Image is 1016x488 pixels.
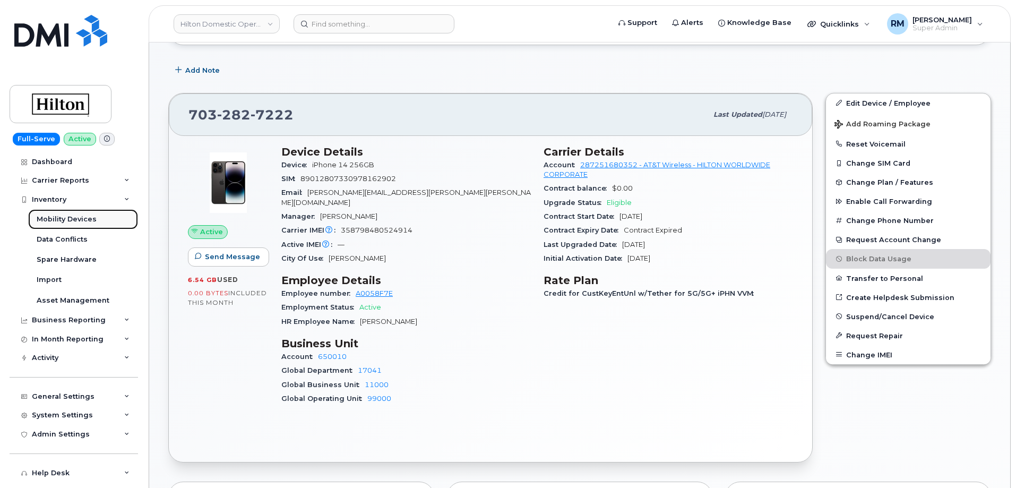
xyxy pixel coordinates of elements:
[312,161,374,169] span: iPhone 14 256GB
[188,107,294,123] span: 703
[846,198,932,206] span: Enable Call Forwarding
[800,13,877,35] div: Quicklinks
[188,289,228,297] span: 0.00 Bytes
[251,107,294,123] span: 7222
[320,212,377,220] span: [PERSON_NAME]
[168,61,229,80] button: Add Note
[281,226,341,234] span: Carrier IMEI
[727,18,791,28] span: Knowledge Base
[281,241,338,249] span: Active IMEI
[762,110,786,118] span: [DATE]
[281,395,367,403] span: Global Operating Unit
[826,153,991,173] button: Change SIM Card
[711,12,799,33] a: Knowledge Base
[826,249,991,268] button: Block Data Usage
[544,212,619,220] span: Contract Start Date
[826,345,991,364] button: Change IMEI
[358,366,382,374] a: 17041
[665,12,711,33] a: Alerts
[281,254,329,262] span: City Of Use
[713,110,762,118] span: Last updated
[360,318,417,326] span: [PERSON_NAME]
[912,24,972,32] span: Super Admin
[544,274,793,287] h3: Rate Plan
[622,241,645,249] span: [DATE]
[367,395,391,403] a: 99000
[281,145,531,158] h3: Device Details
[281,381,365,389] span: Global Business Unit
[281,274,531,287] h3: Employee Details
[612,184,633,192] span: $0.00
[205,252,260,262] span: Send Message
[544,161,580,169] span: Account
[820,20,859,28] span: Quicklinks
[970,442,1008,480] iframe: Messenger Launcher
[356,289,393,297] a: A0058F7E
[826,326,991,345] button: Request Repair
[826,93,991,113] a: Edit Device / Employee
[826,288,991,307] a: Create Helpdesk Submission
[846,178,933,186] span: Change Plan / Features
[619,212,642,220] span: [DATE]
[912,15,972,24] span: [PERSON_NAME]
[826,307,991,326] button: Suspend/Cancel Device
[185,65,220,75] span: Add Note
[880,13,991,35] div: Rachel Miller
[826,113,991,134] button: Add Roaming Package
[544,161,770,178] a: 287251680352 - AT&T Wireless - HILTON WORLDWIDE CORPORATE
[281,318,360,326] span: HR Employee Name
[281,175,300,183] span: SIM
[281,161,312,169] span: Device
[826,173,991,192] button: Change Plan / Features
[544,184,612,192] span: Contract balance
[846,312,934,320] span: Suspend/Cancel Device
[681,18,703,28] span: Alerts
[826,134,991,153] button: Reset Voicemail
[544,289,759,297] span: Credit for CustKeyEntUnl w/Tether for 5G/5G+ iPHN VVM
[607,199,632,207] span: Eligible
[217,107,251,123] span: 282
[281,189,531,206] span: [PERSON_NAME][EMAIL_ADDRESS][PERSON_NAME][PERSON_NAME][DOMAIN_NAME]
[365,381,389,389] a: 11000
[329,254,386,262] span: [PERSON_NAME]
[826,230,991,249] button: Request Account Change
[826,192,991,211] button: Enable Call Forwarding
[826,269,991,288] button: Transfer to Personal
[300,175,396,183] span: 89012807330978162902
[359,303,381,311] span: Active
[188,276,217,284] span: 6.54 GB
[281,289,356,297] span: Employee number
[544,145,793,158] h3: Carrier Details
[318,353,347,361] a: 650010
[544,226,624,234] span: Contract Expiry Date
[196,151,260,215] img: image20231002-3703462-njx0qo.jpeg
[544,199,607,207] span: Upgrade Status
[544,241,622,249] span: Last Upgraded Date
[627,254,650,262] span: [DATE]
[174,14,280,33] a: Hilton Domestic Operating Company Inc
[281,337,531,350] h3: Business Unit
[826,211,991,230] button: Change Phone Number
[281,189,307,196] span: Email
[188,247,269,267] button: Send Message
[281,366,358,374] span: Global Department
[281,212,320,220] span: Manager
[834,120,931,130] span: Add Roaming Package
[294,14,454,33] input: Find something...
[217,276,238,284] span: used
[338,241,345,249] span: —
[544,254,627,262] span: Initial Activation Date
[611,12,665,33] a: Support
[624,226,682,234] span: Contract Expired
[281,353,318,361] span: Account
[281,303,359,311] span: Employment Status
[188,289,267,306] span: included this month
[200,227,223,237] span: Active
[627,18,657,28] span: Support
[891,18,905,30] span: RM
[341,226,412,234] span: 358798480524914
